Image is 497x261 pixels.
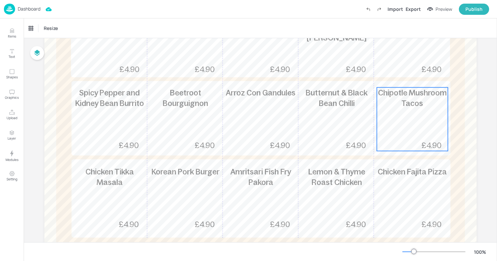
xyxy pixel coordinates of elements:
span: Korean Pork Burger [152,168,220,176]
span: £4.90 [270,65,290,74]
span: £4.90 [195,220,215,229]
span: Spicy Pepper and Kidney Bean Burrito [75,89,144,108]
span: Beetroot Bourguignon [163,89,208,108]
div: Publish [465,6,483,13]
span: £4.90 [195,141,215,150]
div: Import [388,6,403,13]
span: £4.90 [119,220,139,229]
button: Preview [423,4,456,14]
span: £4.90 [346,65,366,74]
p: Dashboard [18,7,40,11]
span: Lemon & Thyme Roast Chicken [308,168,365,187]
span: £4.90 [421,220,441,229]
img: logo-86c26b7e.jpg [4,4,15,14]
span: £4.90 [346,220,366,229]
span: £4.90 [346,141,366,150]
span: Beef & [PERSON_NAME] [PERSON_NAME] [307,13,367,42]
span: £4.90 [195,65,215,74]
span: Chicken Fajita Pizza [378,168,447,176]
span: Amritsari Fish Fry Pakora [230,168,291,187]
span: £4.90 [119,141,139,150]
span: Resize [42,25,59,32]
span: £4.90 [421,65,441,74]
span: £4.90 [421,141,441,150]
span: Chicken Tikka Masala [85,168,134,187]
span: £4.90 [270,220,290,229]
div: 100 % [472,248,488,255]
span: Butternut & Black Bean Chilli [306,89,367,108]
button: Publish [459,4,489,15]
span: Arroz Con Gandules [226,89,296,97]
label: Redo (Ctrl + Y) [374,4,385,15]
span: £4.90 [119,65,139,74]
label: Undo (Ctrl + Z) [363,4,374,15]
span: £4.90 [270,141,290,150]
div: Preview [436,6,452,13]
span: Chipotle Mushroom Tacos [378,89,447,108]
div: Export [406,6,421,13]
